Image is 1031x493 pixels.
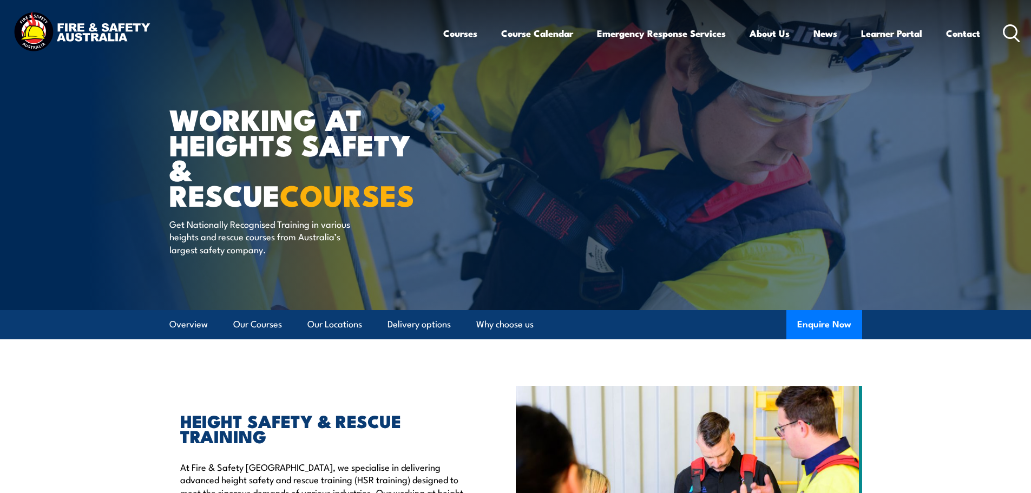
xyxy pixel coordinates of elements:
a: Emergency Response Services [597,19,726,48]
a: Courses [443,19,477,48]
a: Overview [169,310,208,339]
h1: WORKING AT HEIGHTS SAFETY & RESCUE [169,106,437,207]
a: Delivery options [388,310,451,339]
button: Enquire Now [786,310,862,339]
a: About Us [750,19,790,48]
a: News [813,19,837,48]
a: Why choose us [476,310,534,339]
a: Contact [946,19,980,48]
a: Course Calendar [501,19,573,48]
h2: HEIGHT SAFETY & RESCUE TRAINING [180,413,466,443]
a: Our Courses [233,310,282,339]
strong: COURSES [280,172,415,216]
p: Get Nationally Recognised Training in various heights and rescue courses from Australia’s largest... [169,218,367,255]
a: Learner Portal [861,19,922,48]
a: Our Locations [307,310,362,339]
